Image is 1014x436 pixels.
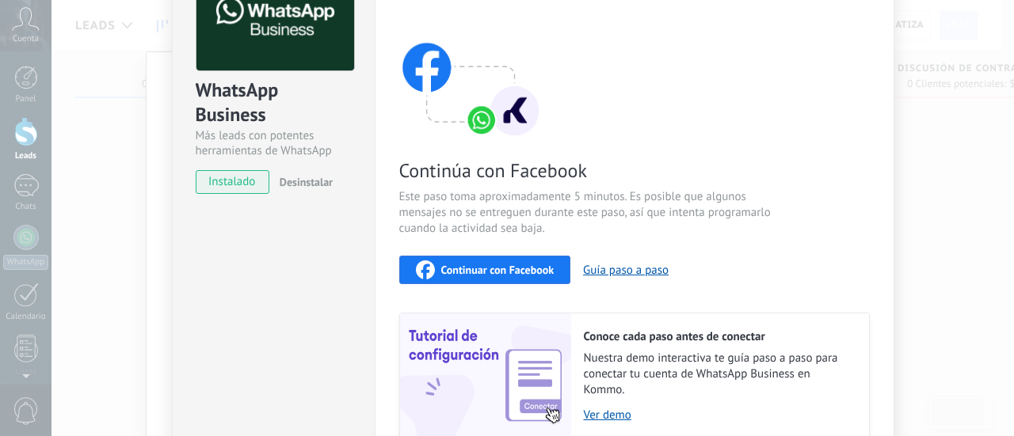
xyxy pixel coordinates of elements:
[273,170,333,194] button: Desinstalar
[399,12,542,138] img: connect with facebook
[399,158,776,183] span: Continúa con Facebook
[583,263,669,278] button: Guía paso a paso
[399,256,571,284] button: Continuar con Facebook
[280,175,333,189] span: Desinstalar
[399,189,776,237] span: Este paso toma aproximadamente 5 minutos. Es posible que algunos mensajes no se entreguen durante...
[584,408,853,423] a: Ver demo
[196,170,269,194] span: instalado
[196,128,352,158] div: Más leads con potentes herramientas de WhatsApp
[584,351,853,398] span: Nuestra demo interactiva te guía paso a paso para conectar tu cuenta de WhatsApp Business en Kommo.
[196,78,352,128] div: WhatsApp Business
[441,264,555,275] span: Continuar con Facebook
[584,329,853,344] h2: Conoce cada paso antes de conectar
